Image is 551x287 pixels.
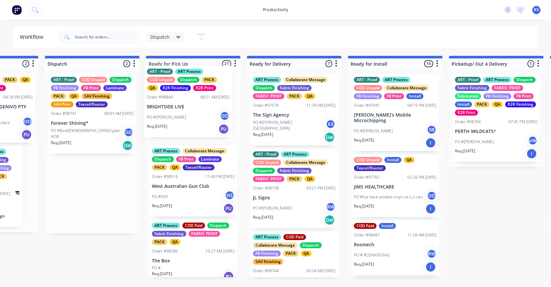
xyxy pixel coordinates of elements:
[534,7,539,13] span: RV
[20,33,47,41] div: Workflow
[12,5,22,15] img: Factory
[75,31,140,44] input: Search for orders...
[260,5,292,15] div: productivity
[150,33,170,40] span: Dispatch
